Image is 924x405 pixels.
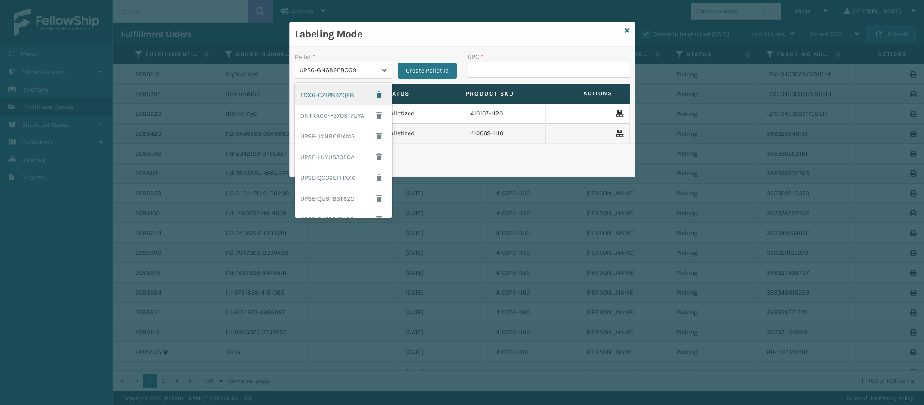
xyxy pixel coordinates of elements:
[295,209,392,230] div: UPSE-QV578J7KO6
[295,167,392,188] div: UPSE-QG06OFHAXG
[462,124,546,143] td: 410069-1110
[295,52,315,62] label: Pallet
[541,86,617,101] span: Actions
[616,130,621,137] i: Remove From Pallet
[384,90,449,98] label: Status
[465,90,530,98] label: Product SKU
[616,110,621,117] i: Remove From Pallet
[295,147,392,167] div: UPSE-LUVUS30EOA
[295,28,621,41] h3: Labeling Mode
[299,65,377,75] div: UPSG-GN689E8OG9
[295,126,392,147] div: UPSE-JXNBC9IAM3
[378,104,462,124] td: Palletized
[295,84,392,105] div: FDXG-CZIP89ZQP8
[295,188,392,209] div: UPSE-QU6TB3T6ZO
[295,105,392,126] div: ONTRACG-F370ST7UYA
[462,104,546,124] td: 410107-1120
[378,124,462,143] td: Palletized
[468,52,483,62] label: UPC
[398,63,457,79] button: Create Pallet Id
